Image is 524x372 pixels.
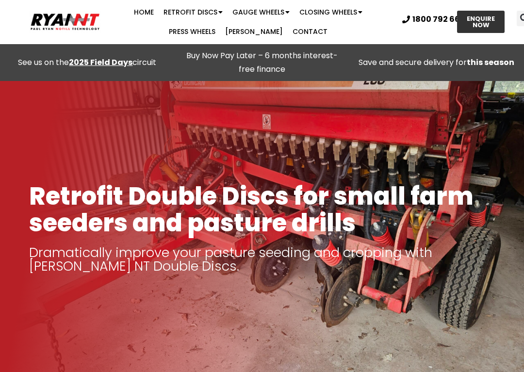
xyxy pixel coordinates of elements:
a: ENQUIRE NOW [457,11,505,33]
p: Save and secure delivery for [354,56,519,69]
div: See us on the circuit [5,56,170,69]
a: 2025 Field Days [69,57,132,68]
span: ENQUIRE NOW [466,16,496,28]
img: Ryan NT logo [29,11,101,33]
a: Closing Wheels [295,2,367,22]
p: Buy Now Pay Later – 6 months interest-free finance [180,49,344,76]
a: Press Wheels [164,22,220,41]
strong: this season [467,57,514,68]
span: 1800 792 668 [412,16,465,23]
a: Contact [288,22,332,41]
p: Dramatically improve your pasture seeding and cropping with [PERSON_NAME] NT Double Discs. [29,246,495,273]
a: Gauge Wheels [228,2,295,22]
a: [PERSON_NAME] [220,22,288,41]
h1: Retrofit Double Discs for small farm seeders and pasture drills [29,183,495,236]
a: 1800 792 668 [402,16,465,23]
a: Home [129,2,159,22]
nav: Menu [101,2,395,41]
a: Retrofit Discs [159,2,228,22]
